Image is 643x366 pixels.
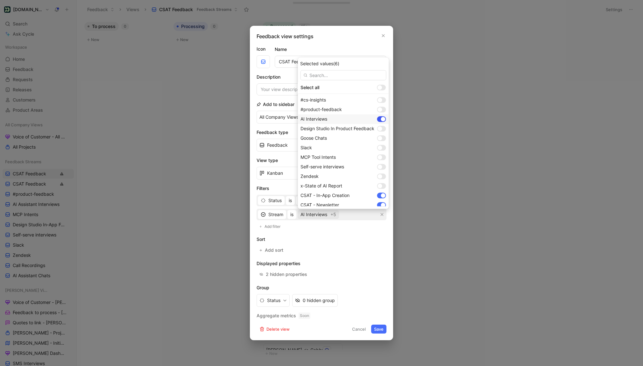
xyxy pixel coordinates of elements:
[300,60,386,67] div: Selected values (6)
[300,154,336,160] span: MCP Tool Intents
[300,202,339,208] span: CSAT - Newsletter
[300,145,312,150] span: Slack
[300,164,344,169] span: Self-serve interviews
[300,97,326,102] span: #cs-insights
[300,183,342,188] span: x-State of AI Report
[300,126,374,131] span: Design Studio In Product Feedback
[300,70,386,80] input: Search...
[300,173,319,179] span: Zendesk
[300,116,327,122] span: AI Interviews
[300,135,327,141] span: Goose Chats
[300,193,350,198] span: CSAT - In-App Creation
[300,107,342,112] span: #product-feedback
[300,84,374,91] div: Select all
